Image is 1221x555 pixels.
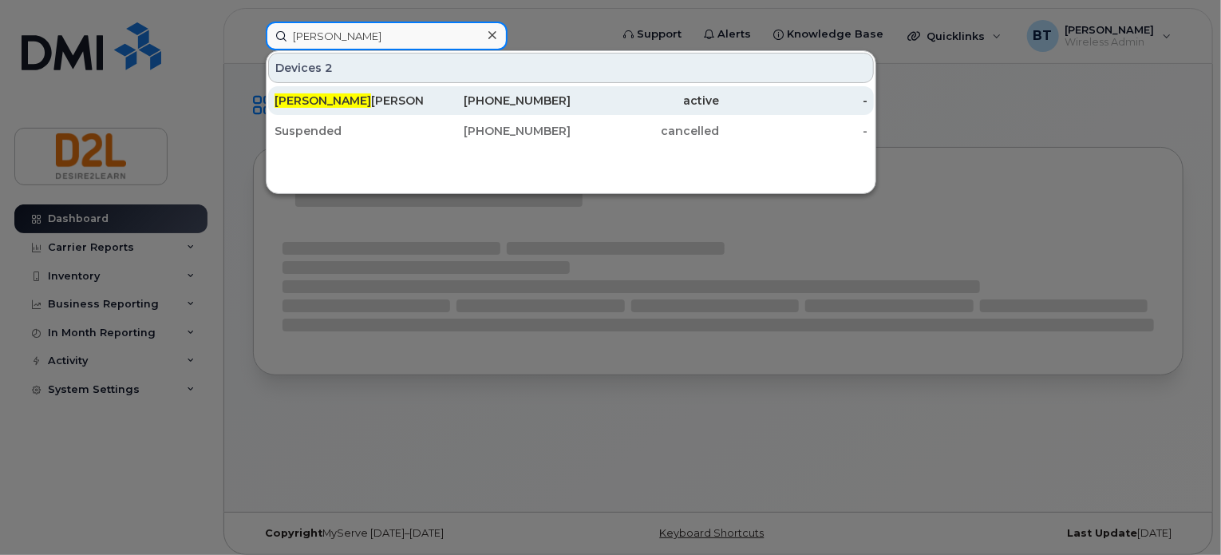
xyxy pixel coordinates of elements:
[275,93,371,108] span: [PERSON_NAME]
[423,93,571,109] div: [PHONE_NUMBER]
[268,117,874,145] a: Suspended[PHONE_NUMBER]cancelled-
[719,93,867,109] div: -
[275,93,423,109] div: [PERSON_NAME] - pending port out
[268,86,874,115] a: [PERSON_NAME][PERSON_NAME] - pending port out[PHONE_NUMBER]active-
[325,60,333,76] span: 2
[571,93,720,109] div: active
[268,53,874,83] div: Devices
[423,123,571,139] div: [PHONE_NUMBER]
[719,123,867,139] div: -
[275,123,423,139] div: Suspended
[571,123,720,139] div: cancelled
